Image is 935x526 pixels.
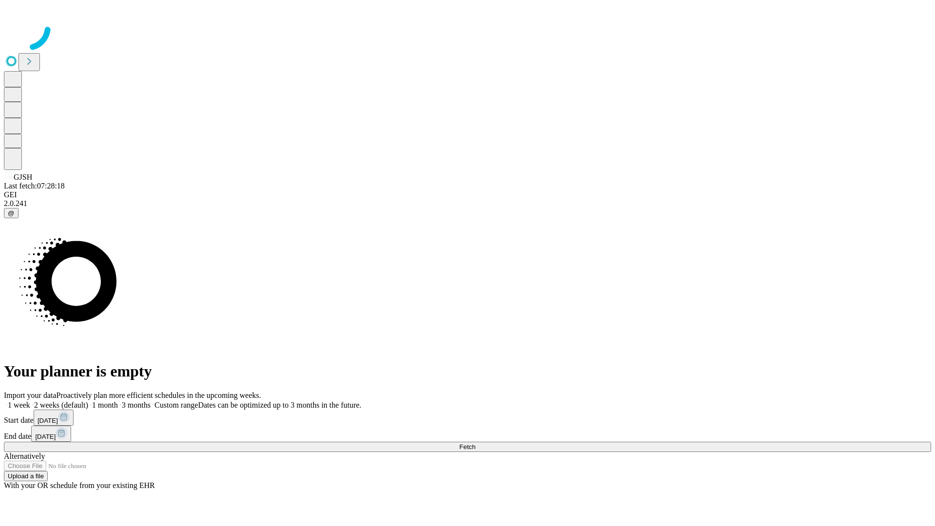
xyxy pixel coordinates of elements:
[14,173,32,181] span: GJSH
[4,442,931,452] button: Fetch
[34,401,88,409] span: 2 weeks (default)
[4,452,45,460] span: Alternatively
[8,209,15,217] span: @
[459,443,475,451] span: Fetch
[4,426,931,442] div: End date
[31,426,71,442] button: [DATE]
[37,417,58,424] span: [DATE]
[4,199,931,208] div: 2.0.241
[4,182,65,190] span: Last fetch: 07:28:18
[4,391,56,399] span: Import your data
[198,401,361,409] span: Dates can be optimized up to 3 months in the future.
[4,471,48,481] button: Upload a file
[4,410,931,426] div: Start date
[4,208,19,218] button: @
[92,401,118,409] span: 1 month
[34,410,74,426] button: [DATE]
[8,401,30,409] span: 1 week
[122,401,150,409] span: 3 months
[4,481,155,489] span: With your OR schedule from your existing EHR
[4,362,931,380] h1: Your planner is empty
[56,391,261,399] span: Proactively plan more efficient schedules in the upcoming weeks.
[4,190,931,199] div: GEI
[35,433,56,440] span: [DATE]
[154,401,198,409] span: Custom range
